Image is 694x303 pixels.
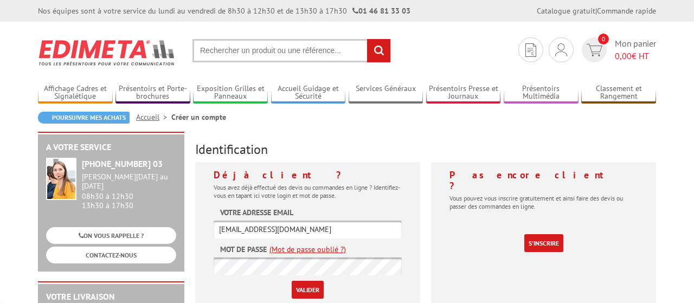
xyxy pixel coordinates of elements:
div: Nos équipes sont à votre service du lundi au vendredi de 8h30 à 12h30 et de 13h30 à 17h30 [38,5,410,16]
img: devis rapide [555,43,567,56]
a: Classement et Rangement [581,84,656,102]
input: rechercher [367,39,390,62]
span: 0 [598,34,609,44]
a: Services Généraux [349,84,423,102]
div: 08h30 à 12h30 13h30 à 17h30 [82,172,176,210]
label: Votre adresse email [220,207,293,218]
h3: Identification [195,143,656,157]
p: Vous avez déjà effectué des devis ou commandes en ligne ? Identifiez-vous en tapant ici votre log... [214,183,402,199]
span: € HT [615,50,656,62]
a: (Mot de passe oublié ?) [269,244,346,255]
img: Edimeta [38,33,176,73]
strong: [PHONE_NUMBER] 03 [82,158,163,169]
a: Affichage Cadres et Signalétique [38,84,113,102]
h4: Déjà client ? [214,170,402,180]
a: Accueil [136,112,171,122]
input: Rechercher un produit ou une référence... [192,39,391,62]
li: Créer un compte [171,112,226,123]
input: Valider [292,281,324,299]
span: Mon panier [615,37,656,62]
a: ON VOUS RAPPELLE ? [46,227,176,244]
strong: 01 46 81 33 03 [352,6,410,16]
a: Présentoirs et Porte-brochures [115,84,190,102]
div: [PERSON_NAME][DATE] au [DATE] [82,172,176,191]
a: S'inscrire [524,234,563,252]
a: Accueil Guidage et Sécurité [271,84,346,102]
div: | [537,5,656,16]
img: widget-service.jpg [46,158,76,200]
img: devis rapide [587,44,602,56]
a: Présentoirs Multimédia [504,84,579,102]
h4: Pas encore client ? [449,170,638,191]
a: Catalogue gratuit [537,6,595,16]
a: devis rapide 0 Mon panier 0,00€ HT [579,37,656,62]
span: 0,00 [615,50,632,61]
img: devis rapide [525,43,536,57]
h2: Votre livraison [46,292,176,302]
a: Poursuivre mes achats [38,112,130,124]
label: Mot de passe [220,244,267,255]
a: Exposition Grilles et Panneaux [193,84,268,102]
h2: A votre service [46,143,176,152]
a: Présentoirs Presse et Journaux [426,84,501,102]
a: Commande rapide [597,6,656,16]
a: CONTACTEZ-NOUS [46,247,176,263]
p: Vous pouvez vous inscrire gratuitement et ainsi faire des devis ou passer des commandes en ligne. [449,194,638,210]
